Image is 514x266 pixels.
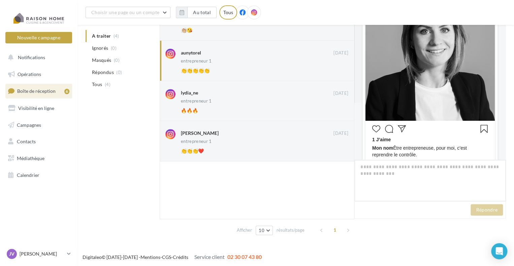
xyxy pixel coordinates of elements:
[329,225,340,235] span: 1
[4,50,71,65] button: Notifications
[372,125,380,133] svg: J’aime
[176,7,217,18] button: Au total
[162,254,171,260] a: CGS
[372,136,488,145] div: 1 J’aime
[219,5,237,20] div: Tous
[9,251,14,257] span: JV
[20,251,64,257] p: [PERSON_NAME]
[116,70,122,75] span: (0)
[83,254,102,260] a: Digitaleo
[5,32,72,43] button: Nouvelle campagne
[17,155,44,161] span: Médiathèque
[4,118,73,132] a: Campagnes
[64,89,69,94] div: 6
[83,254,262,260] span: © [DATE]-[DATE] - - -
[333,130,348,137] span: [DATE]
[181,68,210,73] span: 👏👏👏👏👏
[92,69,114,76] span: Répondus
[480,125,488,133] svg: Enregistrer
[86,7,170,18] button: Choisir une page ou un compte
[194,254,225,260] span: Service client
[259,228,264,233] span: 10
[17,172,39,178] span: Calendrier
[92,45,108,51] span: Ignorés
[491,243,507,259] div: Open Intercom Messenger
[181,89,198,96] div: lydia_ne
[471,204,503,216] button: Répondre
[227,254,262,260] span: 02 30 07 43 80
[4,135,73,149] a: Contacts
[181,49,201,56] div: aunytorel
[4,67,73,81] a: Opérations
[333,50,348,56] span: [DATE]
[18,71,41,77] span: Opérations
[372,145,488,239] span: Être entrepreneuse, pour moi, c’est reprendre le contrôle. C’est choisir mes projets, mon rythme,...
[237,227,252,233] span: Afficher
[5,248,72,260] a: JV [PERSON_NAME]
[92,81,102,88] span: Tous
[17,122,41,127] span: Campagnes
[111,45,117,51] span: (0)
[18,105,54,111] span: Visibilité en ligne
[181,139,212,144] div: entrepreneur 1
[181,130,219,137] div: [PERSON_NAME]
[277,227,304,233] span: résultats/page
[114,58,120,63] span: (0)
[181,59,212,63] div: entrepreneur 1
[181,148,204,154] span: 👏👏👏❤️
[372,145,393,151] span: Mon nom
[181,108,198,113] span: 🔥🔥🔥
[385,125,393,133] svg: Commenter
[173,254,188,260] a: Crédits
[105,82,110,87] span: (4)
[91,9,159,15] span: Choisir une page ou un compte
[187,7,217,18] button: Au total
[92,57,111,64] span: Masqués
[4,168,73,182] a: Calendrier
[17,88,56,94] span: Boîte de réception
[4,151,73,165] a: Médiathèque
[181,27,192,33] span: 👏🏼😘
[17,139,36,144] span: Contacts
[256,226,273,235] button: 10
[4,84,73,98] a: Boîte de réception6
[140,254,160,260] a: Mentions
[398,125,406,133] svg: Partager la publication
[333,90,348,97] span: [DATE]
[18,54,45,60] span: Notifications
[4,101,73,115] a: Visibilité en ligne
[181,99,212,103] div: entrepreneur 1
